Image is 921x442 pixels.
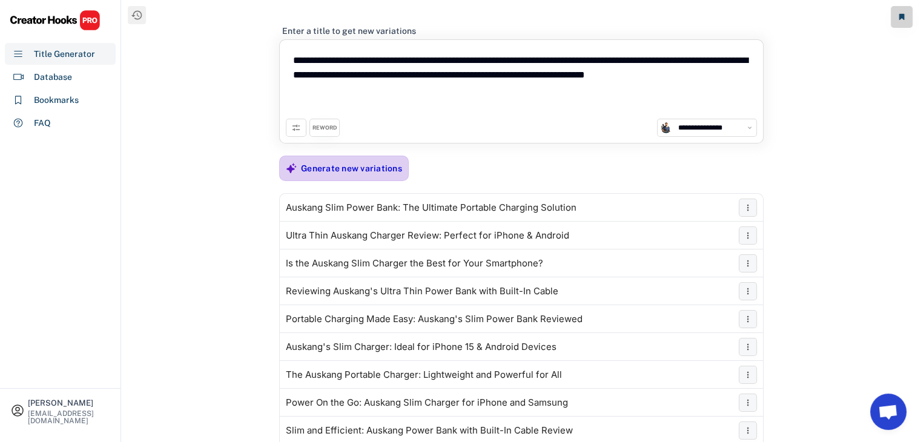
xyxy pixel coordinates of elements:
[286,398,568,407] div: Power On the Go: Auskang Slim Charger for iPhone and Samsung
[286,231,569,240] div: Ultra Thin Auskang Charger Review: Perfect for iPhone & Android
[34,117,51,130] div: FAQ
[10,10,101,31] img: CHPRO%20Logo.svg
[286,426,573,435] div: Slim and Efficient: Auskang Power Bank with Built-In Cable Review
[286,370,562,380] div: The Auskang Portable Charger: Lightweight and Powerful for All
[286,286,558,296] div: Reviewing Auskang's Ultra Thin Power Bank with Built-In Cable
[34,94,79,107] div: Bookmarks
[286,342,556,352] div: Auskang's Slim Charger: Ideal for iPhone 15 & Android Devices
[870,394,906,430] a: Open chat
[286,259,543,268] div: Is the Auskang Slim Charger the Best for Your Smartphone?
[312,124,337,132] div: REWORD
[286,203,576,213] div: Auskang Slim Power Bank: The Ultimate Portable Charging Solution
[28,399,110,407] div: [PERSON_NAME]
[282,25,416,36] div: Enter a title to get new variations
[286,314,583,324] div: Portable Charging Made Easy: Auskang's Slim Power Bank Reviewed
[661,122,672,133] img: unnamed.jpg
[34,48,95,61] div: Title Generator
[301,163,402,174] div: Generate new variations
[34,71,72,84] div: Database
[28,410,110,424] div: [EMAIL_ADDRESS][DOMAIN_NAME]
